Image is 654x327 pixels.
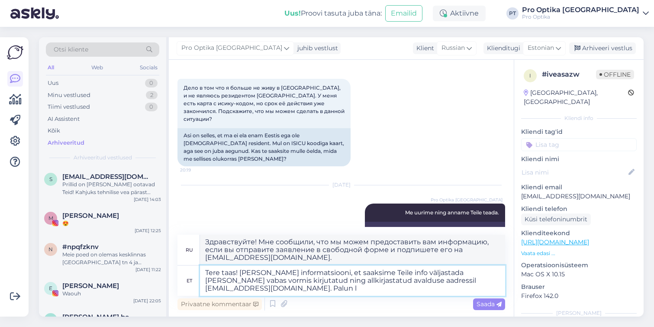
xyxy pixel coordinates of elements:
p: Klienditeekond [521,229,637,238]
div: PT [506,7,519,19]
p: Brauser [521,282,637,291]
span: Arhiveeritud vestlused [74,154,132,162]
div: All [46,62,56,73]
div: Tiimi vestlused [48,103,90,111]
div: AI Assistent [48,115,80,123]
div: Prillid on [PERSON_NAME] ootavad Teid! Kahjuks tehnilise vea pärast millegi pärast ei tulnud Teil... [62,181,161,196]
span: Estonian [528,43,554,53]
input: Lisa nimi [522,168,627,177]
div: Мы проведем расследование и сообщим вам. [365,222,505,236]
div: Privaatne kommentaar [177,298,262,310]
div: 0 [145,103,158,111]
p: Kliendi tag'id [521,127,637,136]
div: Pro Optika [GEOGRAPHIC_DATA] [522,6,639,13]
span: Russian [441,43,465,53]
div: Küsi telefoninumbrit [521,214,591,225]
span: Otsi kliente [54,45,88,54]
span: #npqfzknv [62,243,99,251]
p: Kliendi email [521,183,637,192]
div: Minu vestlused [48,91,90,100]
div: [DATE] 22:05 [133,298,161,304]
textarea: Здравствуйте! Мне сообщили, что мы можем предоставить вам информацию, если вы отправите заявление... [200,235,505,265]
div: [PERSON_NAME] [521,309,637,317]
div: Arhiveeri vestlus [569,42,636,54]
div: 😍 [62,220,161,227]
div: 2 [146,91,158,100]
div: ru [186,243,193,257]
div: [GEOGRAPHIC_DATA], [GEOGRAPHIC_DATA] [524,88,628,107]
p: Kliendi telefon [521,204,637,214]
span: E [49,285,52,291]
span: S [49,316,52,323]
span: sasha15ts@icloud.com [62,173,152,181]
textarea: Tere taas! [PERSON_NAME] informatsiooni, et saaksime Teile info väljastada [PERSON_NAME] vabas vo... [200,265,505,296]
img: Askly Logo [7,44,23,61]
span: Marleen Reemann [62,212,119,220]
div: [DATE] 14:03 [134,196,161,203]
span: M [48,215,53,221]
span: n [48,246,53,253]
b: Uus! [284,9,301,17]
span: Pro Optika [GEOGRAPHIC_DATA] [181,43,282,53]
span: s [49,176,52,182]
div: Kliendi info [521,114,637,122]
span: Offline [596,70,634,79]
p: [EMAIL_ADDRESS][DOMAIN_NAME] [521,192,637,201]
span: Дело в том что я больше не живу в [GEOGRAPHIC_DATA], и не являюсь резидентом [GEOGRAPHIC_DATA]. У... [184,84,346,122]
a: Pro Optika [GEOGRAPHIC_DATA]Pro Optika [522,6,649,20]
div: [DATE] 12:25 [135,227,161,234]
input: Lisa tag [521,138,637,151]
div: Pro Optika [522,13,639,20]
div: Klienditugi [483,44,520,53]
button: Emailid [385,5,422,22]
span: Sabine be [62,313,129,321]
span: i [529,72,531,79]
div: Aktiivne [433,6,486,21]
div: Uus [48,79,58,87]
div: [DATE] 11:22 [135,266,161,273]
div: # iveasazw [542,69,596,80]
div: Waouh [62,290,161,298]
span: 20:19 [180,167,213,173]
div: Meie poed on olemas kesklinnas [GEOGRAPHIC_DATA] tn 4 ja [GEOGRAPHIC_DATA], siis Järve Keskuses, ... [62,251,161,266]
div: Arhiveeritud [48,139,84,147]
div: Socials [138,62,159,73]
div: 0 [145,79,158,87]
span: Me uurime ning anname Teile teada. [405,209,499,216]
div: Klient [413,44,434,53]
p: Firefox 142.0 [521,291,637,301]
p: Mac OS X 10.15 [521,270,637,279]
div: et [187,273,192,288]
span: Saada [477,300,502,308]
p: Kliendi nimi [521,155,637,164]
div: Proovi tasuta juba täna: [284,8,382,19]
div: [DATE] [177,181,505,189]
p: Operatsioonisüsteem [521,261,637,270]
span: Pro Optika [GEOGRAPHIC_DATA] [431,197,503,203]
div: juhib vestlust [294,44,338,53]
div: Web [90,62,105,73]
div: Kõik [48,126,60,135]
span: Emmanuelle Decrette [62,282,119,290]
div: Asi on selles, et ma ei ela enam Eestis ega ole [DEMOGRAPHIC_DATA] resident. Mul on ISICU koodiga... [177,128,351,166]
a: [URL][DOMAIN_NAME] [521,238,589,246]
p: Vaata edasi ... [521,249,637,257]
